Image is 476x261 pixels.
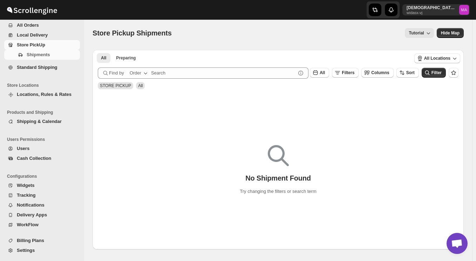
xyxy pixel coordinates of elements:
span: Settings [17,248,35,253]
span: STORE PICKUP [100,83,131,88]
button: All Orders [4,20,80,30]
span: Products and Shipping [7,110,81,115]
button: Map action label [437,28,464,38]
span: Widgets [17,183,34,188]
img: Empty search results [268,145,289,166]
button: Shipments [4,50,80,60]
button: Filters [332,68,359,78]
span: Store Pickup Shipments [93,29,172,37]
input: Search [151,67,296,79]
button: Users [4,144,80,154]
span: All [101,55,106,61]
span: Locations, Rules & Rates [17,92,72,97]
span: Columns [371,70,389,75]
button: Shipping & Calendar [4,117,80,126]
span: Sort [406,70,415,75]
button: Cash Collection [4,154,80,163]
span: All [138,83,143,88]
span: Shipping & Calendar [17,119,62,124]
span: Users [17,146,29,151]
span: All Orders [17,22,39,28]
button: Billing Plans [4,236,80,246]
span: Users Permissions [7,137,81,142]
span: Standard Shipping [17,65,57,70]
span: Mohammed A Zaarer [459,5,469,15]
button: All [310,68,329,78]
div: Order [130,70,141,77]
button: Preparing [112,53,140,63]
button: Widgets [4,181,80,190]
span: All [320,70,325,75]
button: Locations, Rules & Rates [4,90,80,99]
text: MA [461,8,467,12]
span: Notifications [17,202,45,208]
button: Tracking [4,190,80,200]
span: Delivery Apps [17,212,47,217]
span: Shipments [27,52,50,57]
div: Open chat [447,233,468,254]
button: Notifications [4,200,80,210]
button: Columns [361,68,393,78]
p: widasx-vj [407,11,456,15]
span: WorkFlow [17,222,39,227]
span: Filters [342,70,354,75]
button: Filter [422,68,446,78]
button: Settings [4,246,80,255]
span: Local Delivery [17,32,48,38]
p: Try changing the filters or search term [240,188,316,195]
p: No Shipment Found [245,174,311,182]
span: Tutorial [409,31,424,35]
button: Sort [396,68,419,78]
button: All [97,53,110,63]
button: User menu [402,4,470,15]
span: Cash Collection [17,156,51,161]
button: Delivery Apps [4,210,80,220]
span: All Locations [424,56,450,61]
span: Store PickUp [17,42,45,47]
span: Store Locations [7,83,81,88]
button: Tutorial [405,28,434,38]
span: Tracking [17,193,35,198]
span: Billing Plans [17,238,44,243]
button: WorkFlow [4,220,80,230]
span: Find by [109,70,124,77]
img: ScrollEngine [6,1,58,19]
span: Filter [431,70,442,75]
span: Configurations [7,174,81,179]
button: Order [125,67,153,79]
span: Preparing [116,55,136,61]
span: Hide Map [441,30,460,36]
p: [DEMOGRAPHIC_DATA][PERSON_NAME] [407,5,456,11]
button: All Locations [414,53,460,63]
